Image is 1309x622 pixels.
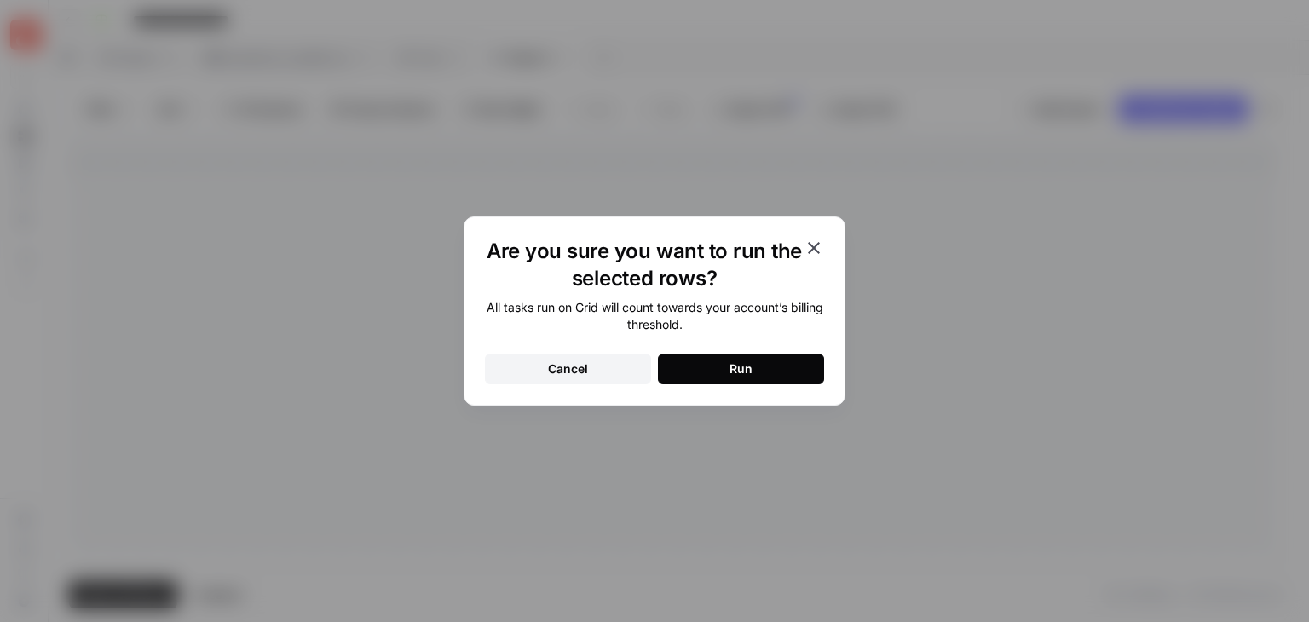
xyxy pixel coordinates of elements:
button: Run [658,354,824,384]
div: Run [729,360,753,377]
div: All tasks run on Grid will count towards your account’s billing threshold. [485,299,824,333]
div: Cancel [548,360,588,377]
button: Cancel [485,354,651,384]
h1: Are you sure you want to run the selected rows? [485,238,804,292]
